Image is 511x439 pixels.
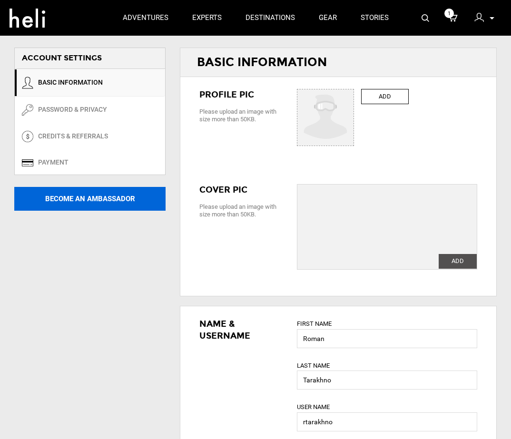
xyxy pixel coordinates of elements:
p: destinations [246,13,295,23]
span: 1 [444,9,454,18]
input: First Name [297,329,477,348]
a: Payment [15,150,165,175]
div: Profile PIC [199,89,283,101]
label: ADD [439,254,477,269]
label: First Name [297,320,332,329]
p: experts [192,13,222,23]
button: Become An Ambassador [14,187,166,211]
img: signin-icon-3x.png [474,13,484,22]
div: Please upload an image with size more than 50KB. [199,108,283,123]
p: adventures [123,13,168,23]
a: BASIC INFORMATION [15,69,165,97]
label: User Name [297,403,330,412]
label: ADD [361,89,409,105]
label: Last Name [297,361,330,371]
div: Name & Username [199,318,283,342]
input: User Name [297,412,477,431]
div: Please upload an image with size more than 50KB. [199,203,283,218]
img: user-icon.png [22,77,33,89]
a: PASSWORD & PRIVACY [15,97,165,123]
img: money-icon.png [22,131,33,142]
input: Last Name [297,371,477,390]
span: ACCOUNT SETTINGS [22,53,102,62]
img: search-bar-icon.svg [422,14,429,22]
img: key-icon.png [22,104,33,116]
img: credit-card-icon-small.svg [22,159,33,166]
div: Cover PIC [199,184,283,196]
div: Basic Information [180,48,496,77]
a: CREDITS & REFERRALS [15,123,165,150]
